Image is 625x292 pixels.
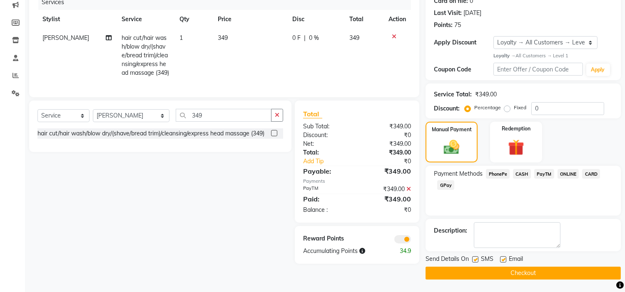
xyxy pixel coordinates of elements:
div: Net: [297,140,357,148]
th: Price [213,10,287,29]
div: Accumulating Points [297,247,387,255]
span: Send Details On [426,255,469,265]
span: Payment Methods [434,169,483,178]
span: 349 [350,34,360,42]
span: GPay [437,180,454,190]
label: Percentage [474,104,501,111]
div: Total: [297,148,357,157]
input: Enter Offer / Coupon Code [493,63,583,76]
label: Manual Payment [432,126,472,133]
th: Disc [287,10,344,29]
button: Apply [586,64,610,76]
div: ₹349.00 [357,194,418,204]
div: PayTM [297,185,357,194]
th: Stylist [37,10,117,29]
span: 1 [179,34,183,42]
div: ₹349.00 [357,122,418,131]
div: Discount: [434,104,460,113]
div: Sub Total: [297,122,357,131]
img: _gift.svg [503,137,529,158]
span: ONLINE [558,169,579,179]
div: Discount: [297,131,357,140]
span: hair cut/hair wash/blow dry/(shave/bread trim)/cleansing/express head massage (349) [122,34,169,76]
div: ₹349.00 [357,185,418,194]
div: All Customers → Level 1 [493,52,613,59]
span: 0 F [292,34,301,42]
span: Email [509,255,523,265]
div: hair cut/hair wash/blow dry/(shave/bread trim)/cleansing/express head massage (349) [37,129,264,138]
div: Payments [303,178,411,185]
span: 349 [218,34,228,42]
div: Description: [434,226,467,235]
div: ₹349.00 [357,166,418,176]
a: Add Tip [297,157,367,166]
span: | [304,34,306,42]
div: ₹0 [357,131,418,140]
div: [DATE] [463,9,481,17]
th: Action [383,10,411,29]
div: Paid: [297,194,357,204]
th: Total [345,10,384,29]
th: Service [117,10,175,29]
button: Checkout [426,267,621,280]
div: Reward Points [297,234,357,243]
span: PayTM [534,169,554,179]
span: 0 % [309,34,319,42]
strong: Loyalty → [493,53,515,59]
img: _cash.svg [439,138,464,156]
label: Fixed [514,104,526,111]
div: ₹0 [357,206,418,214]
span: PhonePe [486,169,510,179]
div: 75 [454,21,461,29]
label: Redemption [502,125,530,133]
div: 34.9 [387,247,417,255]
div: Apply Discount [434,38,493,47]
div: ₹0 [367,157,418,166]
div: ₹349.00 [475,90,497,99]
span: SMS [481,255,493,265]
div: Payable: [297,166,357,176]
span: [PERSON_NAME] [42,34,89,42]
span: Total [303,110,322,118]
div: Coupon Code [434,65,493,74]
span: CARD [582,169,600,179]
input: Search or Scan [176,109,271,122]
div: Balance : [297,206,357,214]
div: Last Visit: [434,9,462,17]
th: Qty [174,10,213,29]
div: Points: [434,21,453,29]
div: ₹349.00 [357,140,418,148]
div: Service Total: [434,90,472,99]
span: CASH [513,169,531,179]
div: ₹349.00 [357,148,418,157]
